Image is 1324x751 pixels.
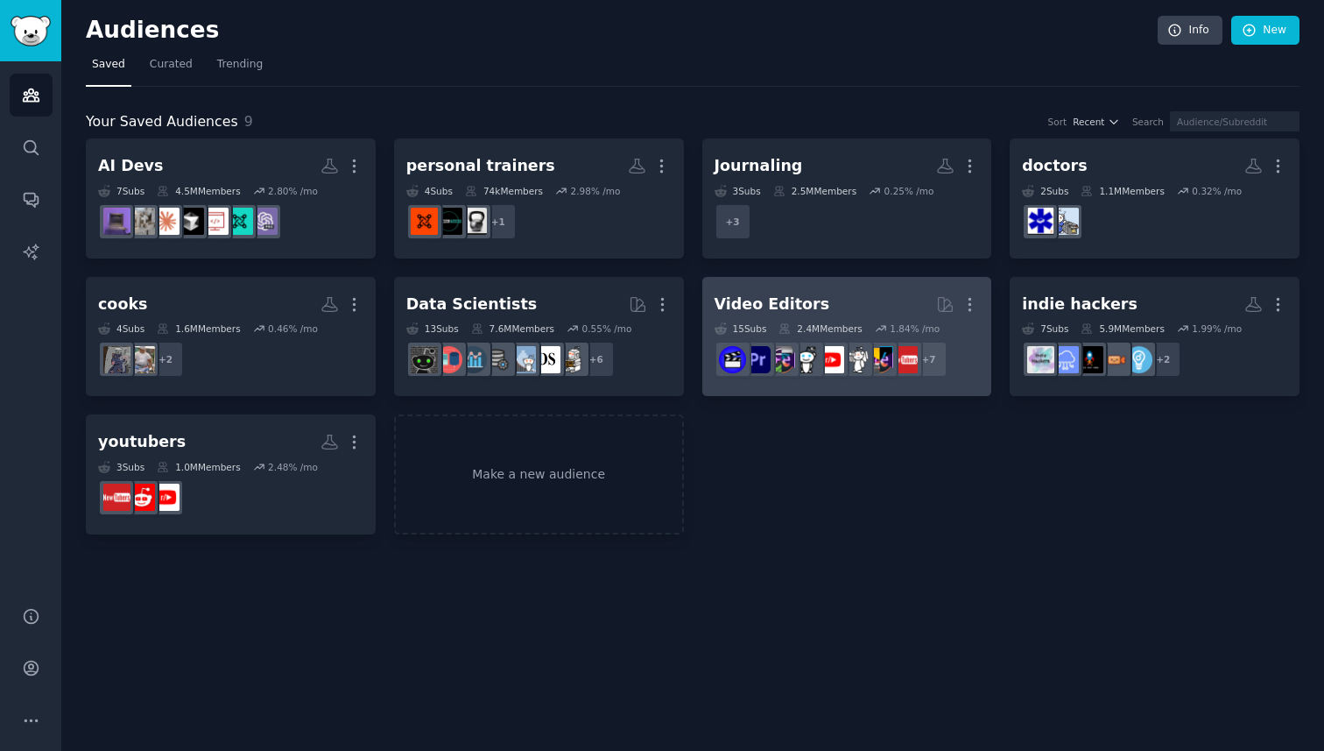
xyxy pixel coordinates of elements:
[1158,16,1222,46] a: Info
[702,138,992,259] a: Journaling3Subs2.5MMembers0.25% /mo+3
[460,208,487,235] img: PersonalTrainersFORUM
[911,341,947,378] div: + 7
[411,208,438,235] img: personaltraining
[460,346,487,373] img: analytics
[268,461,318,473] div: 2.48 % /mo
[435,346,462,373] img: datasets
[484,346,511,373] img: dataengineering
[152,208,180,235] img: ClaudeAI
[92,57,125,73] span: Saved
[1081,322,1164,335] div: 5.9M Members
[98,461,144,473] div: 3 Sub s
[86,277,376,397] a: cooks4Subs1.6MMembers0.46% /mo+2MilitaryCooksKitchenConfidential
[1132,116,1164,128] div: Search
[152,484,180,511] img: youtubers
[1027,346,1054,373] img: indiehackers
[715,322,767,335] div: 15 Sub s
[98,431,186,453] div: youtubers
[1048,116,1067,128] div: Sort
[157,185,240,197] div: 4.5M Members
[406,294,537,315] div: Data Scientists
[157,322,240,335] div: 1.6M Members
[150,57,193,73] span: Curated
[177,208,204,235] img: cursor
[1081,185,1164,197] div: 1.1M Members
[1144,341,1181,378] div: + 2
[1022,294,1137,315] div: indie hackers
[1076,346,1103,373] img: buildshipgrow
[86,111,238,133] span: Your Saved Audiences
[509,346,536,373] img: statistics
[103,484,130,511] img: NewTubers
[773,185,856,197] div: 2.5M Members
[1125,346,1152,373] img: Entrepreneur
[768,346,795,373] img: editors
[891,346,918,373] img: NewTubers
[1022,155,1087,177] div: doctors
[582,322,632,335] div: 0.55 % /mo
[817,346,844,373] img: youtubers
[792,346,820,373] img: gopro
[147,341,184,378] div: + 2
[268,322,318,335] div: 0.46 % /mo
[743,346,771,373] img: premiere
[1022,322,1068,335] div: 7 Sub s
[1101,346,1128,373] img: LaunchYourStartup
[435,208,462,235] img: PersonalTrainer
[98,185,144,197] div: 7 Sub s
[1010,277,1299,397] a: indie hackers7Subs5.9MMembers1.99% /mo+2EntrepreneurLaunchYourStartupbuildshipgrowSaaSindiehackers
[157,461,240,473] div: 1.0M Members
[103,208,130,235] img: vibecoding
[1073,116,1104,128] span: Recent
[1022,185,1068,197] div: 2 Sub s
[128,484,155,511] img: SmallYoutubers
[578,341,615,378] div: + 6
[201,208,229,235] img: webdev
[128,208,155,235] img: ChatGPTCoding
[715,185,761,197] div: 3 Sub s
[226,208,253,235] img: LLMDevs
[394,414,684,535] a: Make a new audience
[1027,208,1054,235] img: doctors
[244,113,253,130] span: 9
[533,346,560,373] img: datascience
[715,294,830,315] div: Video Editors
[86,17,1158,45] h2: Audiences
[394,138,684,259] a: personal trainers4Subs74kMembers2.98% /mo+1PersonalTrainersFORUMPersonalTrainerpersonaltraining
[719,346,746,373] img: VideoEditors
[1192,185,1242,197] div: 0.32 % /mo
[715,155,803,177] div: Journaling
[715,203,751,240] div: + 3
[1170,111,1299,131] input: Audience/Subreddit
[1052,346,1079,373] img: SaaS
[394,277,684,397] a: Data Scientists13Subs7.6MMembers0.55% /mo+6MachineLearningdatasciencestatisticsdataengineeringana...
[144,51,199,87] a: Curated
[11,16,51,46] img: GummySearch logo
[465,185,543,197] div: 74k Members
[1052,208,1079,235] img: nursing
[98,155,163,177] div: AI Devs
[103,346,130,373] img: KitchenConfidential
[1073,116,1120,128] button: Recent
[1231,16,1299,46] a: New
[86,414,376,535] a: youtubers3Subs1.0MMembers2.48% /moyoutubersSmallYoutubersNewTubers
[471,322,554,335] div: 7.6M Members
[86,138,376,259] a: AI Devs7Subs4.5MMembers2.80% /moChatGPTProLLMDevswebdevcursorClaudeAIChatGPTCodingvibecoding
[1192,322,1242,335] div: 1.99 % /mo
[406,322,459,335] div: 13 Sub s
[411,346,438,373] img: data
[571,185,621,197] div: 2.98 % /mo
[406,155,555,177] div: personal trainers
[217,57,263,73] span: Trending
[211,51,269,87] a: Trending
[842,346,869,373] img: videography
[866,346,893,373] img: VideoEditing
[268,185,318,197] div: 2.80 % /mo
[890,322,940,335] div: 1.84 % /mo
[480,203,517,240] div: + 1
[558,346,585,373] img: MachineLearning
[406,185,453,197] div: 4 Sub s
[128,346,155,373] img: MilitaryCooks
[98,294,147,315] div: cooks
[702,277,992,397] a: Video Editors15Subs2.4MMembers1.84% /mo+7NewTubersVideoEditingvideographyyoutubersgoproeditorspre...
